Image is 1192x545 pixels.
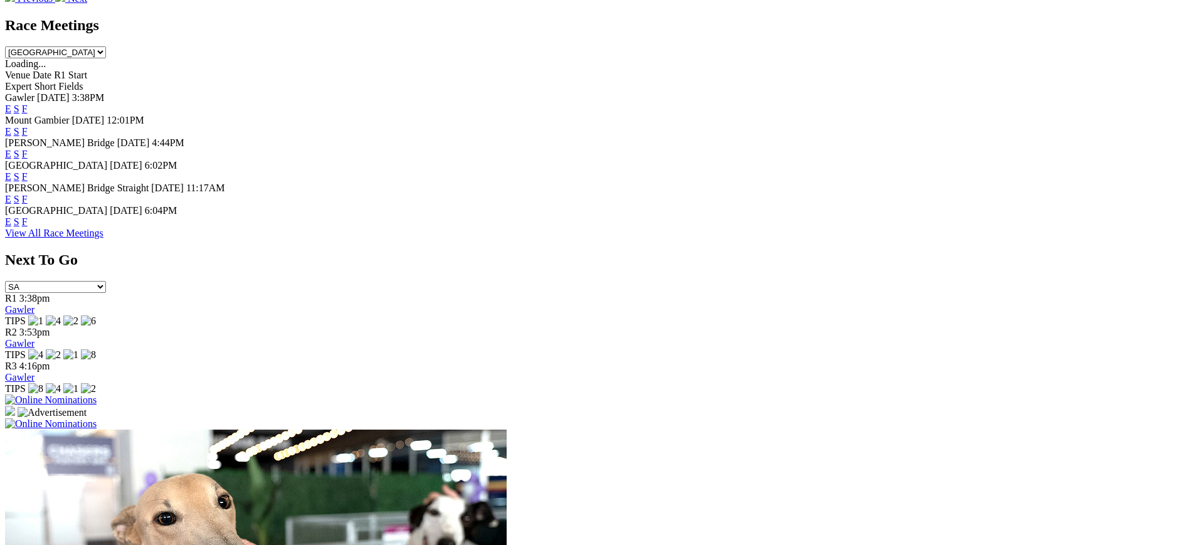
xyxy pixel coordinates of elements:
a: S [14,126,19,137]
span: TIPS [5,315,26,326]
span: [DATE] [72,115,105,125]
h2: Next To Go [5,251,1187,268]
img: 2 [81,383,96,394]
a: F [22,126,28,137]
span: [DATE] [117,137,150,148]
span: [DATE] [37,92,70,103]
img: 2 [63,315,78,327]
img: 8 [28,383,43,394]
span: Mount Gambier [5,115,70,125]
span: 4:16pm [19,361,50,371]
span: [DATE] [110,205,142,216]
span: Date [33,70,51,80]
img: Online Nominations [5,394,97,406]
span: R1 Start [54,70,87,80]
img: 1 [63,349,78,361]
span: 3:38pm [19,293,50,304]
img: 8 [81,349,96,361]
a: Gawler [5,338,34,349]
a: F [22,216,28,227]
span: 6:02PM [145,160,177,171]
span: R2 [5,327,17,337]
img: 15187_Greyhounds_GreysPlayCentral_Resize_SA_WebsiteBanner_300x115_2025.jpg [5,406,15,416]
h2: Race Meetings [5,17,1187,34]
span: 3:38PM [72,92,105,103]
span: Expert [5,81,32,92]
span: 3:53pm [19,327,50,337]
a: S [14,194,19,204]
span: Fields [58,81,83,92]
a: Gawler [5,304,34,315]
span: R1 [5,293,17,304]
span: [GEOGRAPHIC_DATA] [5,160,107,171]
a: F [22,149,28,159]
span: 11:17AM [186,183,225,193]
a: E [5,194,11,204]
span: [PERSON_NAME] Bridge Straight [5,183,149,193]
span: [DATE] [151,183,184,193]
span: Short [34,81,56,92]
img: 1 [63,383,78,394]
span: Gawler [5,92,34,103]
span: TIPS [5,383,26,394]
span: [GEOGRAPHIC_DATA] [5,205,107,216]
span: TIPS [5,349,26,360]
a: S [14,216,19,227]
img: 4 [28,349,43,361]
span: 6:04PM [145,205,177,216]
img: 4 [46,315,61,327]
img: Online Nominations [5,418,97,430]
span: [DATE] [110,160,142,171]
img: 6 [81,315,96,327]
img: 4 [46,383,61,394]
a: E [5,216,11,227]
img: 1 [28,315,43,327]
a: E [5,103,11,114]
span: 12:01PM [107,115,144,125]
a: View All Race Meetings [5,228,103,238]
a: F [22,194,28,204]
span: [PERSON_NAME] Bridge [5,137,115,148]
a: S [14,149,19,159]
a: F [22,103,28,114]
a: Gawler [5,372,34,383]
a: E [5,171,11,182]
a: F [22,171,28,182]
span: R3 [5,361,17,371]
a: E [5,149,11,159]
img: Advertisement [18,407,87,418]
a: S [14,171,19,182]
span: Loading... [5,58,46,69]
a: E [5,126,11,137]
span: 4:44PM [152,137,184,148]
img: 2 [46,349,61,361]
span: Venue [5,70,30,80]
a: S [14,103,19,114]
